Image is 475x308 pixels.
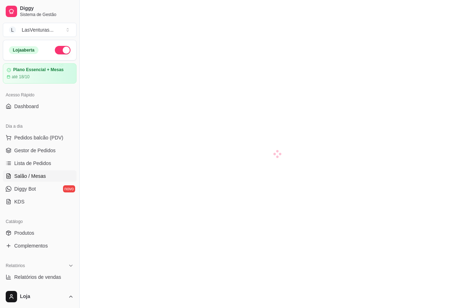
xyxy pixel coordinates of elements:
a: Relatório de clientes [3,284,77,296]
article: Plano Essencial + Mesas [13,67,64,73]
span: Diggy [20,5,74,12]
div: Loja aberta [9,46,38,54]
span: Diggy Bot [14,185,36,192]
a: Dashboard [3,101,77,112]
a: KDS [3,196,77,207]
div: LasVenturas ... [22,26,54,33]
a: Relatórios de vendas [3,271,77,283]
button: Loja [3,288,77,305]
span: Relatórios de vendas [14,274,61,281]
span: Lista de Pedidos [14,160,51,167]
span: Complementos [14,242,48,249]
div: Catálogo [3,216,77,227]
span: KDS [14,198,25,205]
span: Pedidos balcão (PDV) [14,134,63,141]
a: Lista de Pedidos [3,158,77,169]
span: Produtos [14,229,34,237]
a: DiggySistema de Gestão [3,3,77,20]
div: Acesso Rápido [3,89,77,101]
a: Salão / Mesas [3,170,77,182]
a: Gestor de Pedidos [3,145,77,156]
span: Sistema de Gestão [20,12,74,17]
span: L [9,26,16,33]
button: Pedidos balcão (PDV) [3,132,77,143]
div: Dia a dia [3,121,77,132]
span: Relatórios [6,263,25,269]
a: Complementos [3,240,77,251]
a: Plano Essencial + Mesasaté 18/10 [3,63,77,84]
span: Salão / Mesas [14,172,46,180]
button: Alterar Status [55,46,71,54]
a: Produtos [3,227,77,239]
a: Diggy Botnovo [3,183,77,195]
button: Select a team [3,23,77,37]
span: Loja [20,293,65,300]
span: Dashboard [14,103,39,110]
article: até 18/10 [12,74,30,80]
span: Gestor de Pedidos [14,147,56,154]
